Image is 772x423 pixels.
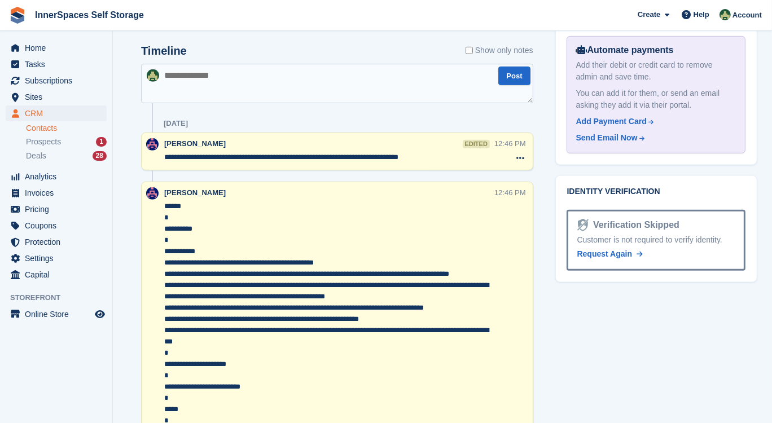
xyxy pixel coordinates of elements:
a: menu [6,73,107,89]
span: Tasks [25,56,93,72]
a: menu [6,56,107,72]
a: menu [6,185,107,201]
span: Prospects [26,136,61,147]
img: Dominic Hampson [146,138,159,151]
img: Identity Verification Ready [577,219,589,231]
span: Protection [25,234,93,250]
div: 12:46 PM [494,187,526,198]
div: Add Payment Card [576,116,647,127]
div: Customer is not required to verify identity. [577,234,735,246]
a: Prospects 1 [26,136,107,148]
a: menu [6,218,107,233]
span: [PERSON_NAME] [164,139,226,148]
a: menu [6,234,107,250]
span: Online Store [25,306,93,322]
div: 12:46 PM [494,138,526,149]
span: Request Again [577,249,633,258]
img: Paula Amey [720,9,731,20]
div: Add their debit or credit card to remove admin and save time. [576,59,736,83]
a: Request Again [577,248,643,260]
div: edited [463,140,490,148]
a: Contacts [26,123,107,134]
span: Storefront [10,292,112,303]
span: Create [638,9,660,20]
a: menu [6,267,107,283]
div: [DATE] [164,119,188,128]
a: menu [6,40,107,56]
span: Home [25,40,93,56]
button: Post [498,67,530,85]
span: Account [732,10,762,21]
span: Deals [26,151,46,161]
img: Paula Amey [147,69,159,82]
span: [PERSON_NAME] [164,188,226,197]
span: CRM [25,105,93,121]
span: Invoices [25,185,93,201]
div: 28 [93,151,107,161]
a: menu [6,169,107,184]
span: Subscriptions [25,73,93,89]
a: InnerSpaces Self Storage [30,6,148,24]
a: menu [6,250,107,266]
label: Show only notes [466,45,533,56]
a: menu [6,201,107,217]
img: stora-icon-8386f47178a22dfd0bd8f6a31ec36ba5ce8667c1dd55bd0f319d3a0aa187defe.svg [9,7,26,24]
a: Add Payment Card [576,116,731,127]
img: Dominic Hampson [146,187,159,200]
span: Analytics [25,169,93,184]
a: Preview store [93,307,107,321]
h2: Timeline [141,45,187,58]
div: Automate payments [576,43,736,57]
a: menu [6,105,107,121]
div: Verification Skipped [589,218,679,232]
div: You can add it for them, or send an email asking they add it via their portal. [576,87,736,111]
div: Send Email Now [576,132,638,144]
h2: Identity verification [567,187,745,196]
a: menu [6,306,107,322]
a: menu [6,89,107,105]
div: 1 [96,137,107,147]
input: Show only notes [466,45,473,56]
span: Pricing [25,201,93,217]
span: Sites [25,89,93,105]
span: Settings [25,250,93,266]
a: Deals 28 [26,150,107,162]
span: Capital [25,267,93,283]
span: Help [694,9,709,20]
span: Coupons [25,218,93,233]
